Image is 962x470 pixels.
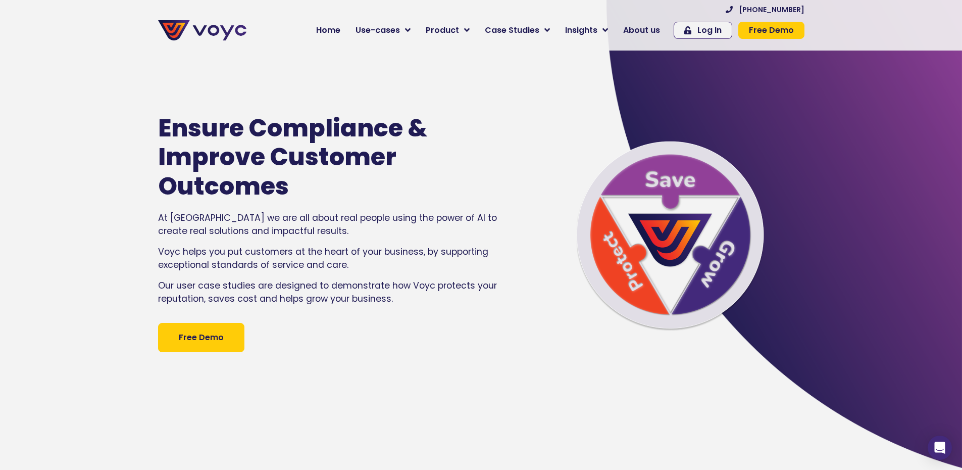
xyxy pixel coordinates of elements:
[477,20,558,40] a: Case Studies
[418,20,477,40] a: Product
[158,245,503,272] p: Voyc helps you put customers at the heart of your business, by supporting exceptional standards o...
[558,20,616,40] a: Insights
[738,22,804,39] a: Free Demo
[726,6,804,13] a: [PHONE_NUMBER]
[316,24,340,36] span: Home
[697,26,722,34] span: Log In
[426,24,459,36] span: Product
[348,20,418,40] a: Use-cases
[309,20,348,40] a: Home
[158,114,473,201] h1: Ensure Compliance & Improve Customer Outcomes
[158,279,503,306] p: Our user case studies are designed to demonstrate how Voyc protects your reputation, saves cost a...
[158,323,244,352] a: Free Demo
[739,6,804,13] span: [PHONE_NUMBER]
[616,20,668,40] a: About us
[158,20,246,40] img: voyc-full-logo
[928,436,952,460] div: Open Intercom Messenger
[749,26,794,34] span: Free Demo
[485,24,539,36] span: Case Studies
[565,24,597,36] span: Insights
[158,211,503,238] p: At [GEOGRAPHIC_DATA] we are all about real people using the power of AI to create real solutions ...
[179,332,224,344] span: Free Demo
[623,24,660,36] span: About us
[356,24,400,36] span: Use-cases
[674,22,732,39] a: Log In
